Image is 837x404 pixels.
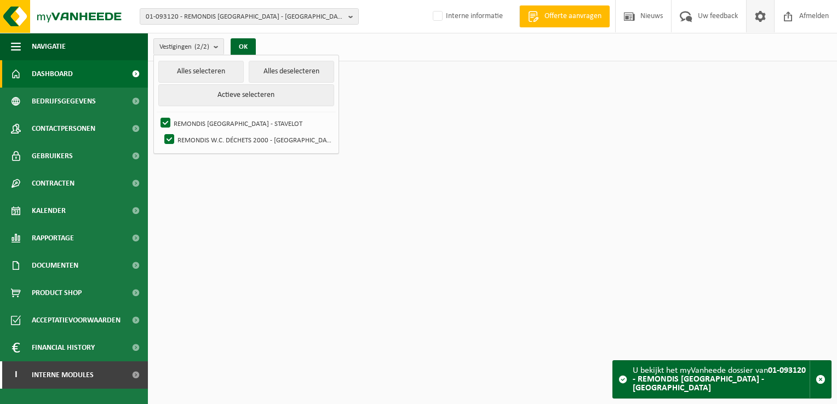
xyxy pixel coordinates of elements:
[633,366,806,393] strong: 01-093120 - REMONDIS [GEOGRAPHIC_DATA] - [GEOGRAPHIC_DATA]
[633,361,810,398] div: U bekijkt het myVanheede dossier van
[194,43,209,50] count: (2/2)
[32,361,94,389] span: Interne modules
[32,88,96,115] span: Bedrijfsgegevens
[32,115,95,142] span: Contactpersonen
[231,38,256,56] button: OK
[153,38,224,55] button: Vestigingen(2/2)
[32,197,66,224] span: Kalender
[11,361,21,389] span: I
[249,61,334,83] button: Alles deselecteren
[32,224,74,252] span: Rapportage
[32,60,73,88] span: Dashboard
[32,252,78,279] span: Documenten
[431,8,503,25] label: Interne informatie
[162,131,334,148] label: REMONDIS W.C. DÉCHETS 2000 - [GEOGRAPHIC_DATA]
[32,307,121,334] span: Acceptatievoorwaarden
[32,334,95,361] span: Financial History
[519,5,610,27] a: Offerte aanvragen
[146,9,344,25] span: 01-093120 - REMONDIS [GEOGRAPHIC_DATA] - [GEOGRAPHIC_DATA]
[542,11,604,22] span: Offerte aanvragen
[159,39,209,55] span: Vestigingen
[158,84,334,106] button: Actieve selecteren
[32,279,82,307] span: Product Shop
[140,8,359,25] button: 01-093120 - REMONDIS [GEOGRAPHIC_DATA] - [GEOGRAPHIC_DATA]
[32,142,73,170] span: Gebruikers
[158,115,334,131] label: REMONDIS [GEOGRAPHIC_DATA] - STAVELOT
[32,33,66,60] span: Navigatie
[158,61,243,83] button: Alles selecteren
[32,170,74,197] span: Contracten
